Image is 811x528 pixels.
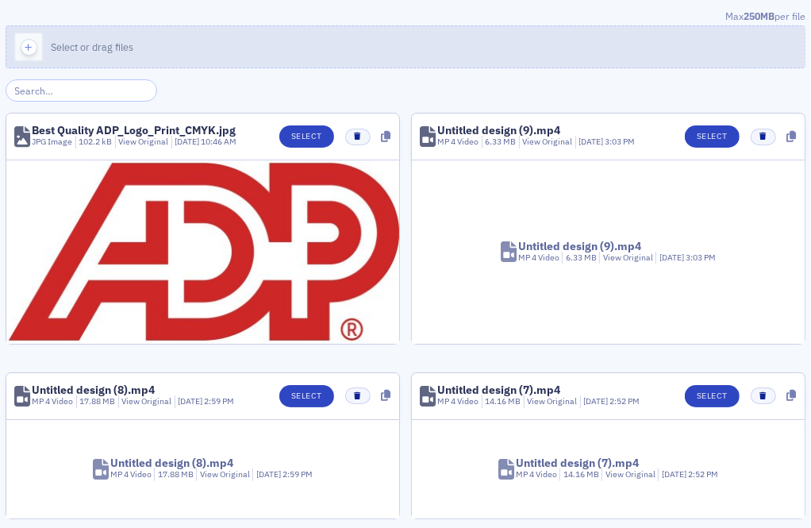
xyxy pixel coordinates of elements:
div: MP 4 Video [516,468,557,481]
span: 3:03 PM [605,136,635,147]
a: View Original [527,395,577,407]
div: Best Quality ADP_Logo_Print_CMYK.jpg [32,125,236,136]
button: Select [279,125,334,148]
span: [DATE] [659,252,686,263]
span: [DATE] [583,395,609,407]
div: Untitled design (7).mp4 [516,457,639,468]
div: 6.33 MB [482,136,517,148]
input: Search… [6,79,157,102]
span: 3:03 PM [686,252,716,263]
span: 2:59 PM [204,395,234,407]
div: MP 4 Video [518,252,559,264]
div: 17.88 MB [154,468,194,481]
span: [DATE] [662,468,688,480]
span: 250MB [744,10,774,22]
span: 2:52 PM [609,395,640,407]
span: [DATE] [578,136,605,147]
div: MP 4 Video [437,395,479,408]
span: 2:59 PM [283,468,313,480]
button: Select [685,385,740,407]
span: 2:52 PM [688,468,718,480]
div: 14.16 MB [482,395,521,408]
a: View Original [603,252,653,263]
div: MP 4 Video [32,395,73,408]
div: 6.33 MB [562,252,597,264]
a: View Original [200,468,250,480]
div: 17.88 MB [76,395,116,408]
div: Untitled design (8).mp4 [110,457,233,468]
a: View Original [522,136,572,147]
button: Select [685,125,740,148]
div: 14.16 MB [559,468,599,481]
div: Untitled design (8).mp4 [32,384,155,395]
span: Select or drag files [51,40,133,53]
span: 10:46 AM [201,136,236,147]
button: Select or drag files [6,25,805,68]
div: Untitled design (9).mp4 [437,125,560,136]
a: View Original [605,468,655,480]
div: 102.2 kB [75,136,113,148]
div: Max per file [6,9,805,26]
span: [DATE] [175,136,201,147]
button: Select [279,385,334,407]
span: [DATE] [178,395,204,407]
div: MP 4 Video [437,136,479,148]
div: Untitled design (9).mp4 [518,241,641,252]
div: MP 4 Video [110,468,152,481]
a: View Original [118,136,168,147]
div: Untitled design (7).mp4 [437,384,560,395]
a: View Original [121,395,171,407]
span: [DATE] [256,468,283,480]
div: JPG Image [32,136,72,148]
